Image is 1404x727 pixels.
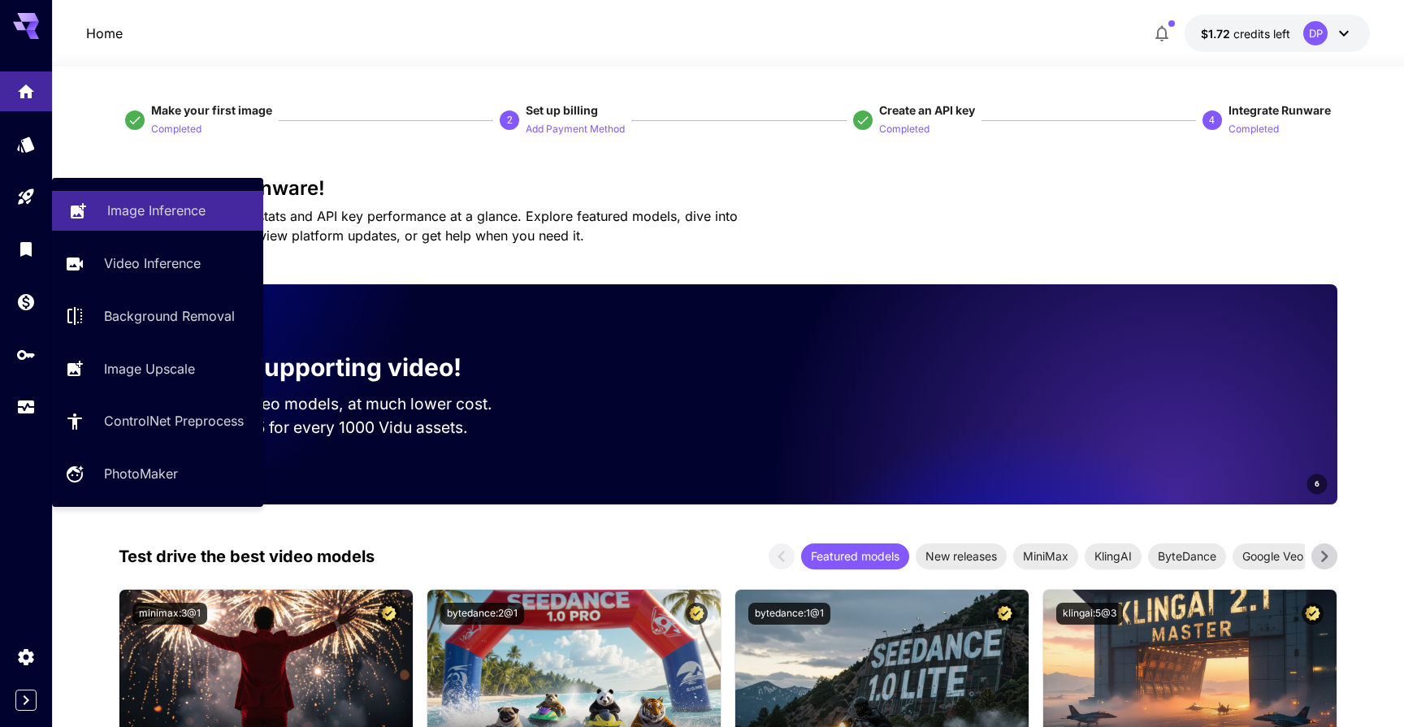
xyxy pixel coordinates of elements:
button: Certified Model – Vetted for best performance and includes a commercial license. [686,603,708,625]
p: Image Inference [107,201,206,220]
p: Run the best video models, at much lower cost. [145,392,523,416]
p: Add Payment Method [526,122,625,137]
a: ControlNet Preprocess [52,401,263,441]
span: credits left [1233,27,1290,41]
span: Integrate Runware [1228,103,1331,117]
div: Wallet [16,292,36,312]
span: Check out your usage stats and API key performance at a glance. Explore featured models, dive int... [119,208,738,244]
h3: Welcome to Runware! [119,177,1337,200]
p: Completed [879,122,929,137]
button: klingai:5@3 [1056,603,1123,625]
div: $1.71504 [1201,25,1290,42]
p: Now supporting video! [190,349,461,386]
nav: breadcrumb [86,24,123,43]
div: Home [16,79,36,99]
a: Background Removal [52,296,263,336]
span: Create an API key [879,103,975,117]
p: Save up to $225 for every 1000 Vidu assets. [145,416,523,439]
span: MiniMax [1013,547,1078,565]
div: API Keys [16,342,36,362]
span: Make your first image [151,103,272,117]
button: $1.71504 [1185,15,1370,52]
span: KlingAI [1085,547,1142,565]
p: Home [86,24,123,43]
p: 2 [507,113,513,128]
div: DP [1303,21,1328,45]
span: Google Veo [1233,547,1313,565]
a: Image Upscale [52,348,263,388]
p: Image Upscale [104,359,195,379]
p: Completed [1228,122,1279,137]
a: Video Inference [52,244,263,283]
a: Image Inference [52,191,263,231]
div: Playground [16,187,36,207]
button: bytedance:2@1 [440,603,524,625]
p: PhotoMaker [104,464,178,483]
button: Certified Model – Vetted for best performance and includes a commercial license. [378,603,400,625]
span: $1.72 [1201,27,1233,41]
p: ControlNet Preprocess [104,411,244,431]
div: Usage [16,395,36,415]
span: ByteDance [1148,547,1226,565]
button: Expand sidebar [15,690,37,711]
span: Set up billing [526,103,598,117]
a: PhotoMaker [52,454,263,494]
p: Test drive the best video models [119,544,375,569]
span: Featured models [801,547,909,565]
button: minimax:3@1 [132,603,207,625]
span: 6 [1315,478,1319,490]
p: Background Removal [104,306,235,326]
button: Certified Model – Vetted for best performance and includes a commercial license. [1302,603,1324,625]
p: Completed [151,122,201,137]
div: Library [16,239,36,259]
button: bytedance:1@1 [748,603,830,625]
div: Settings [16,645,36,665]
span: New releases [916,547,1007,565]
p: 4 [1209,113,1215,128]
div: Models [16,134,36,154]
p: Video Inference [104,253,201,273]
button: Certified Model – Vetted for best performance and includes a commercial license. [994,603,1016,625]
